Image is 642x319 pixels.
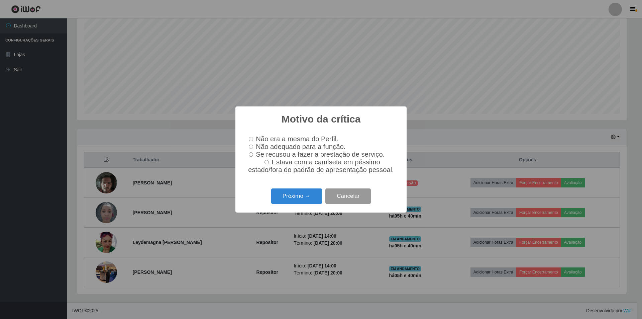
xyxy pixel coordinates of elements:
input: Não era a mesma do Perfil. [249,137,253,141]
span: Não adequado para a função. [256,143,345,150]
span: Estava com a camiseta em péssimo estado/fora do padrão de apresentação pessoal. [248,158,394,173]
input: Não adequado para a função. [249,145,253,149]
input: Estava com a camiseta em péssimo estado/fora do padrão de apresentação pessoal. [264,160,269,164]
button: Próximo → [271,188,322,204]
input: Se recusou a fazer a prestação de serviço. [249,152,253,157]
button: Cancelar [325,188,371,204]
span: Se recusou a fazer a prestação de serviço. [256,151,385,158]
h2: Motivo da crítica [282,113,361,125]
span: Não era a mesma do Perfil. [256,135,338,143]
